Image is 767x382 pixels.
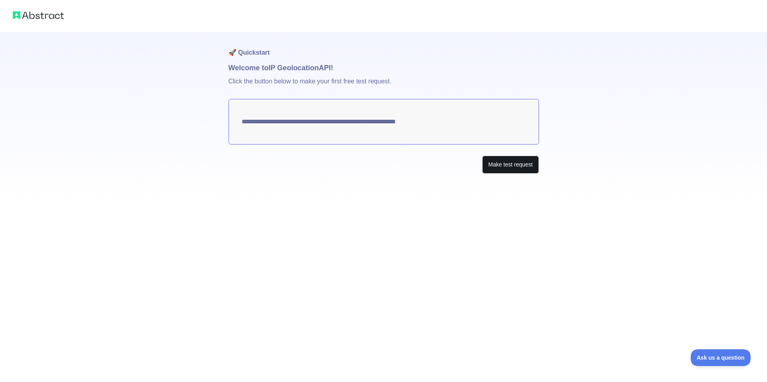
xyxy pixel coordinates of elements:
[13,10,64,21] img: Abstract logo
[482,156,538,174] button: Make test request
[229,32,539,62] h1: 🚀 Quickstart
[691,349,751,366] iframe: Toggle Customer Support
[229,62,539,73] h1: Welcome to IP Geolocation API!
[229,73,539,99] p: Click the button below to make your first free test request.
